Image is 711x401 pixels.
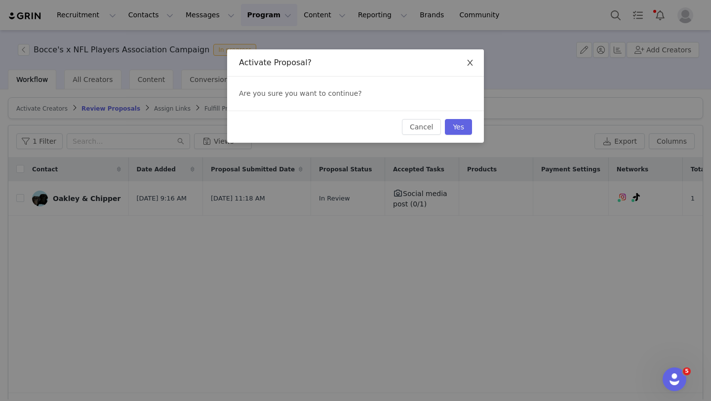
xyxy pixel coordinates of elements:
[402,119,441,135] button: Cancel
[663,367,686,391] iframe: Intercom live chat
[466,59,474,67] i: icon: close
[239,57,472,68] div: Activate Proposal?
[445,119,472,135] button: Yes
[456,49,484,77] button: Close
[683,367,691,375] span: 5
[227,77,484,111] div: Are you sure you want to continue?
